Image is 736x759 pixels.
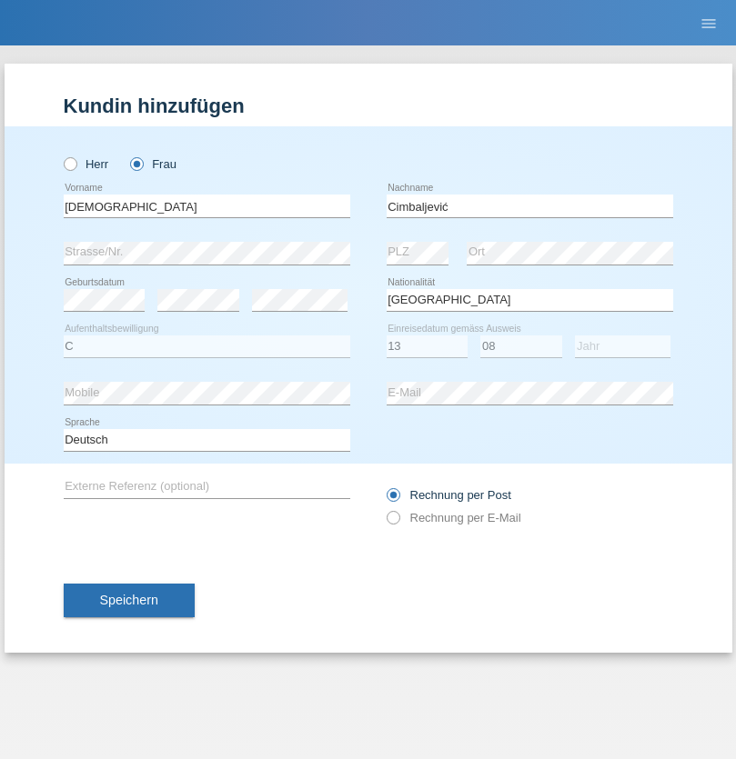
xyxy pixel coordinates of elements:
[130,157,176,171] label: Frau
[64,584,195,618] button: Speichern
[64,157,109,171] label: Herr
[387,511,398,534] input: Rechnung per E-Mail
[387,488,511,502] label: Rechnung per Post
[691,17,727,28] a: menu
[64,157,76,169] input: Herr
[64,95,673,117] h1: Kundin hinzufügen
[387,511,521,524] label: Rechnung per E-Mail
[387,488,398,511] input: Rechnung per Post
[700,15,718,33] i: menu
[130,157,142,169] input: Frau
[100,593,158,607] span: Speichern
